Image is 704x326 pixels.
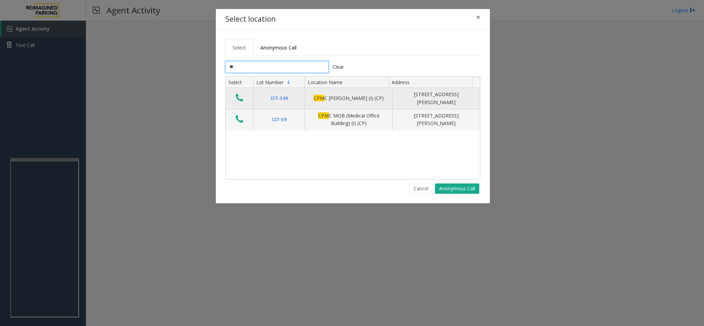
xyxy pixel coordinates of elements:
span: Address [392,79,410,86]
div: C [PERSON_NAME] (I) (CP) [309,94,388,102]
span: Location Name [308,79,343,86]
button: Anonymous Call [435,183,479,194]
button: Clear [328,61,348,73]
div: Data table [226,77,480,179]
h4: Select location [225,14,276,25]
span: CPM [314,95,324,101]
span: Anonymous Call [260,44,297,51]
span: CPM [318,112,329,119]
button: Close [471,9,485,26]
button: Cancel [409,183,433,194]
span: Lot Number [256,79,283,86]
div: C MOB (Medical Office Building) (I) (CP) [309,112,388,127]
span: × [476,12,480,22]
span: Select [233,44,246,51]
div: [STREET_ADDRESS][PERSON_NAME] [397,112,476,127]
div: [STREET_ADDRESS][PERSON_NAME] [397,91,476,106]
div: I37-349 [258,94,301,102]
div: I27-59 [258,116,301,123]
ul: Tabs [225,39,480,56]
span: Sortable [286,79,291,85]
th: Select [226,77,253,88]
